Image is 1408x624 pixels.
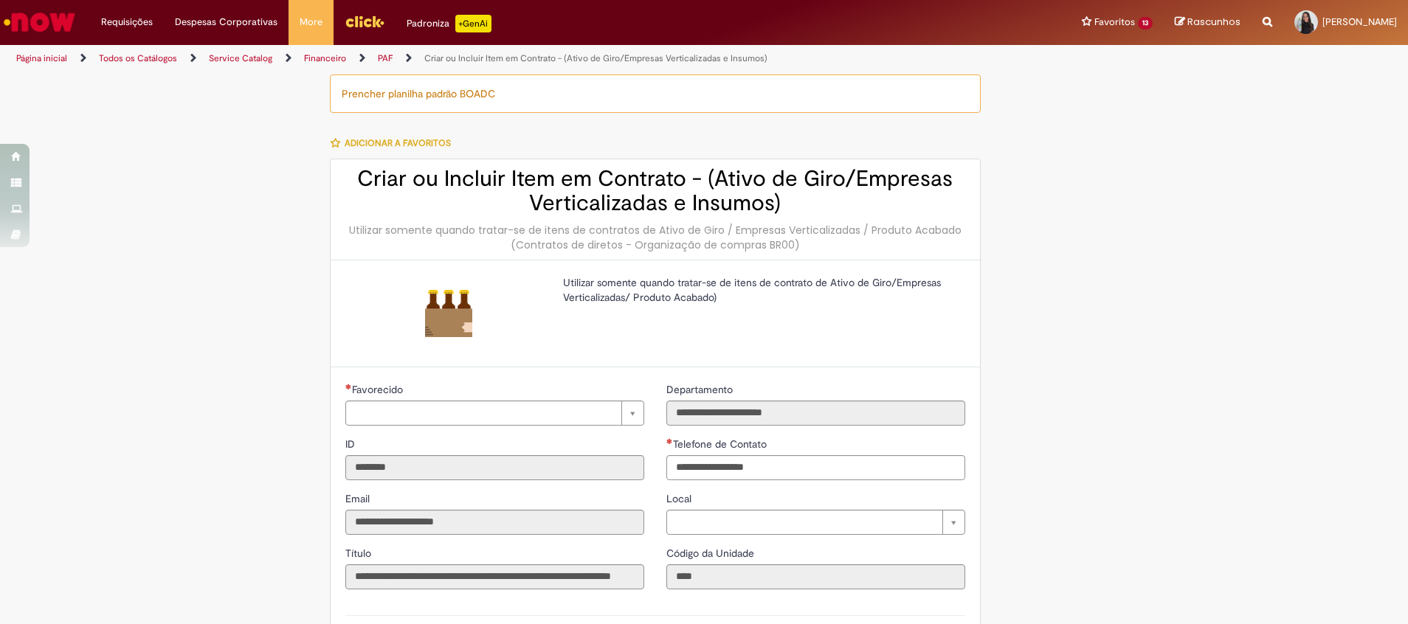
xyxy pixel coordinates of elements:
div: Padroniza [407,15,491,32]
input: Código da Unidade [666,564,965,589]
span: Local [666,492,694,505]
label: Somente leitura - Departamento [666,382,736,397]
input: Telefone de Contato [666,455,965,480]
span: [PERSON_NAME] [1322,15,1397,28]
a: Service Catalog [209,52,272,64]
img: click_logo_yellow_360x200.png [345,10,384,32]
span: 13 [1138,17,1153,30]
div: Prencher planilha padrão BOADC [330,74,981,113]
span: Obrigatório Preenchido [666,438,673,444]
input: Título [345,564,644,589]
label: Somente leitura - Código da Unidade [666,546,757,561]
span: Somente leitura - Título [345,547,374,560]
a: Página inicial [16,52,67,64]
a: Financeiro [304,52,346,64]
span: Requisições [101,15,153,30]
p: +GenAi [455,15,491,32]
span: Somente leitura - ID [345,437,358,451]
a: Criar ou Incluir Item em Contrato - (Ativo de Giro/Empresas Verticalizadas e Insumos) [424,52,767,64]
button: Adicionar a Favoritos [330,128,459,159]
input: Email [345,510,644,535]
p: Utilizar somente quando tratar-se de itens de contrato de Ativo de Giro/Empresas Verticalizadas/ ... [563,275,954,305]
span: Favoritos [1094,15,1135,30]
a: PAF [378,52,393,64]
span: Despesas Corporativas [175,15,277,30]
span: Necessários [345,384,352,389]
span: Somente leitura - Departamento [666,383,736,396]
a: Todos os Catálogos [99,52,177,64]
label: Somente leitura - Email [345,491,373,506]
a: Rascunhos [1175,15,1240,30]
span: Necessários - Favorecido [352,383,406,396]
img: ServiceNow [1,7,77,37]
h2: Criar ou Incluir Item em Contrato - (Ativo de Giro/Empresas Verticalizadas e Insumos) [345,167,965,215]
a: Limpar campo Local [666,510,965,535]
span: More [300,15,322,30]
ul: Trilhas de página [11,45,928,72]
span: Telefone de Contato [673,437,770,451]
input: Departamento [666,401,965,426]
input: ID [345,455,644,480]
img: Criar ou Incluir Item em Contrato - (Ativo de Giro/Empresas Verticalizadas e Insumos) [425,290,472,337]
span: Adicionar a Favoritos [345,137,451,149]
div: Utilizar somente quando tratar-se de itens de contratos de Ativo de Giro / Empresas Verticalizada... [345,223,965,252]
a: Limpar campo Favorecido [345,401,644,426]
span: Rascunhos [1187,15,1240,29]
label: Somente leitura - ID [345,437,358,451]
span: Somente leitura - Código da Unidade [666,547,757,560]
label: Somente leitura - Título [345,546,374,561]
